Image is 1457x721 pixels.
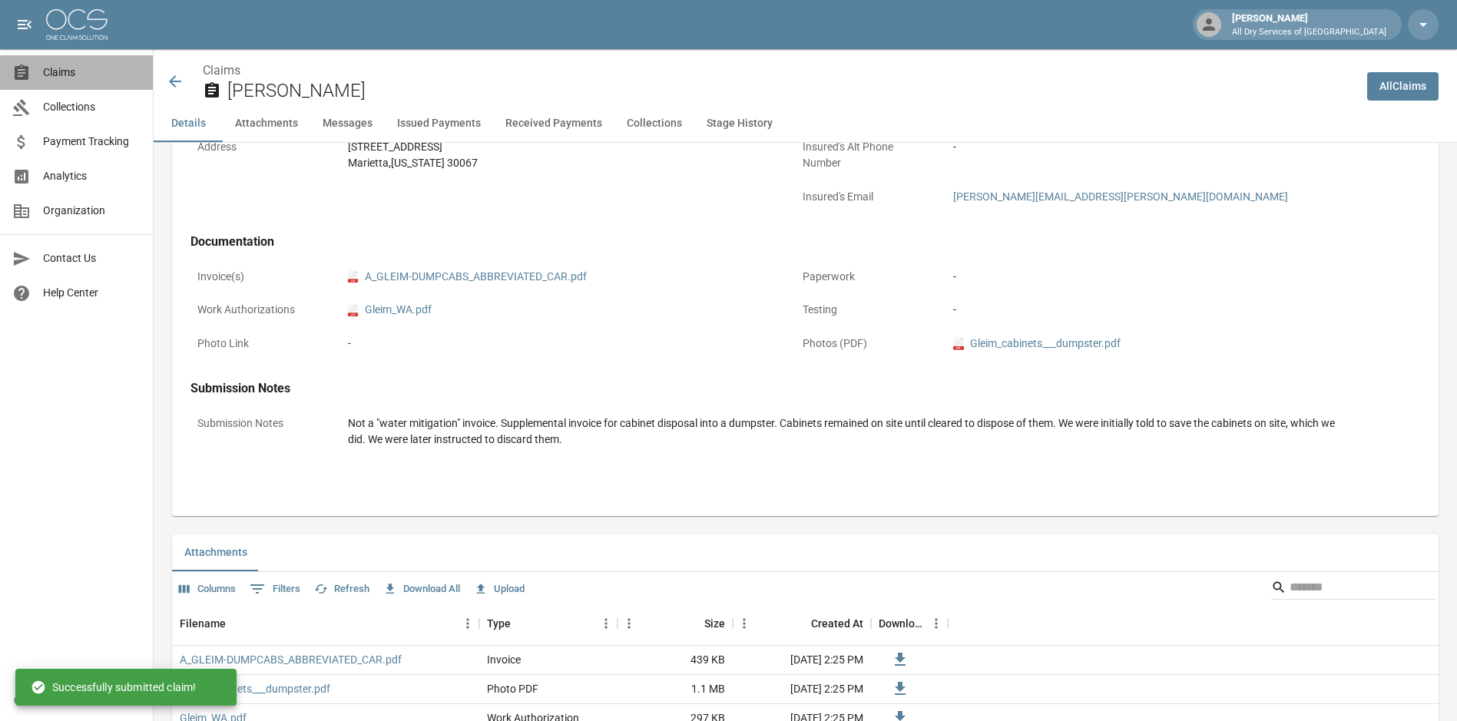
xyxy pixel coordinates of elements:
div: [DATE] 2:25 PM [733,675,871,704]
button: Menu [733,612,756,635]
span: Organization [43,203,141,219]
button: Select columns [175,577,240,601]
a: Gleim_cabinets___dumpster.pdf [180,681,330,696]
p: Invoice(s) [190,262,329,292]
div: Photo PDF [487,681,538,696]
span: Claims [43,64,141,81]
span: Payment Tracking [43,134,141,150]
button: Show filters [246,577,304,601]
button: Menu [925,612,948,635]
button: Menu [456,612,479,635]
div: Created At [733,602,871,645]
div: Size [704,602,725,645]
button: Attachments [223,105,310,142]
a: [PERSON_NAME][EMAIL_ADDRESS][PERSON_NAME][DOMAIN_NAME] [953,190,1288,203]
p: Insured's Alt Phone Number [796,132,934,178]
div: Type [479,602,618,645]
div: Download [879,602,925,645]
h4: Submission Notes [190,381,1382,396]
a: AllClaims [1367,72,1439,101]
button: Details [154,105,223,142]
p: Submission Notes [190,408,329,438]
img: ocs-logo-white-transparent.png [46,9,108,40]
span: Analytics [43,168,141,184]
div: Search [1271,575,1435,603]
div: [STREET_ADDRESS] [348,139,478,155]
div: Successfully submitted claim! [31,673,196,701]
div: - [953,302,1376,318]
button: Upload [470,577,528,601]
p: Work Authorizations [190,295,329,325]
button: Download All [379,577,464,601]
div: Size [618,602,733,645]
p: Photo Link [190,329,329,359]
div: - [348,336,351,352]
div: Created At [811,602,863,645]
button: Refresh [310,577,373,601]
p: Testing [796,295,934,325]
div: Download [871,602,948,645]
p: Paperwork [796,262,934,292]
button: Received Payments [493,105,614,142]
button: Menu [594,612,618,635]
div: related-list tabs [172,534,1439,571]
h4: Documentation [190,234,1382,250]
p: Photos (PDF) [796,329,934,359]
a: pdfGleim_cabinets___dumpster.pdf [953,336,1121,352]
div: [PERSON_NAME] [1226,11,1392,38]
button: Collections [614,105,694,142]
div: - [953,139,956,155]
span: Help Center [43,285,141,301]
span: Contact Us [43,250,141,266]
div: Invoice [487,652,521,667]
div: [DATE] 2:25 PM [733,646,871,675]
nav: breadcrumb [203,61,1355,80]
button: open drawer [9,9,40,40]
button: Attachments [172,534,260,571]
p: Insured's Email [796,182,934,212]
a: Claims [203,63,240,78]
div: anchor tabs [154,105,1457,142]
h2: [PERSON_NAME] [227,80,1355,102]
button: Messages [310,105,385,142]
div: Marietta , [US_STATE] 30067 [348,155,478,171]
a: pdfA_GLEIM-DUMPCABS_ABBREVIATED_CAR.pdf [348,269,587,285]
p: All Dry Services of [GEOGRAPHIC_DATA] [1232,26,1386,39]
button: Issued Payments [385,105,493,142]
a: pdfGleim_WA.pdf [348,302,432,318]
button: Menu [618,612,641,635]
a: A_GLEIM-DUMPCABS_ABBREVIATED_CAR.pdf [180,652,402,667]
div: Filename [180,602,226,645]
div: - [953,269,1376,285]
div: 439 KB [618,646,733,675]
span: Collections [43,99,141,115]
button: Stage History [694,105,785,142]
div: Filename [172,602,479,645]
p: Address [190,132,329,162]
div: Not a "water mitigation" invoice. Supplemental invoice for cabinet disposal into a dumpster. Cabi... [348,415,1342,448]
div: Type [487,602,511,645]
div: 1.1 MB [618,675,733,704]
div: © 2025 One Claim Solution [14,693,139,708]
